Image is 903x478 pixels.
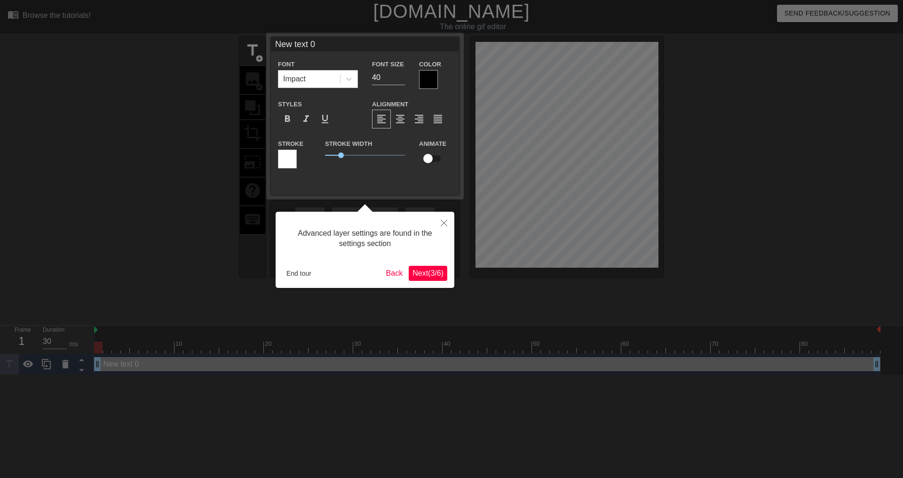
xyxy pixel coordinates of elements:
[434,212,454,233] button: Close
[412,269,444,277] span: Next ( 3 / 6 )
[409,266,447,281] button: Next
[283,266,315,280] button: End tour
[382,266,407,281] button: Back
[283,219,447,259] div: Advanced layer settings are found in the settings section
